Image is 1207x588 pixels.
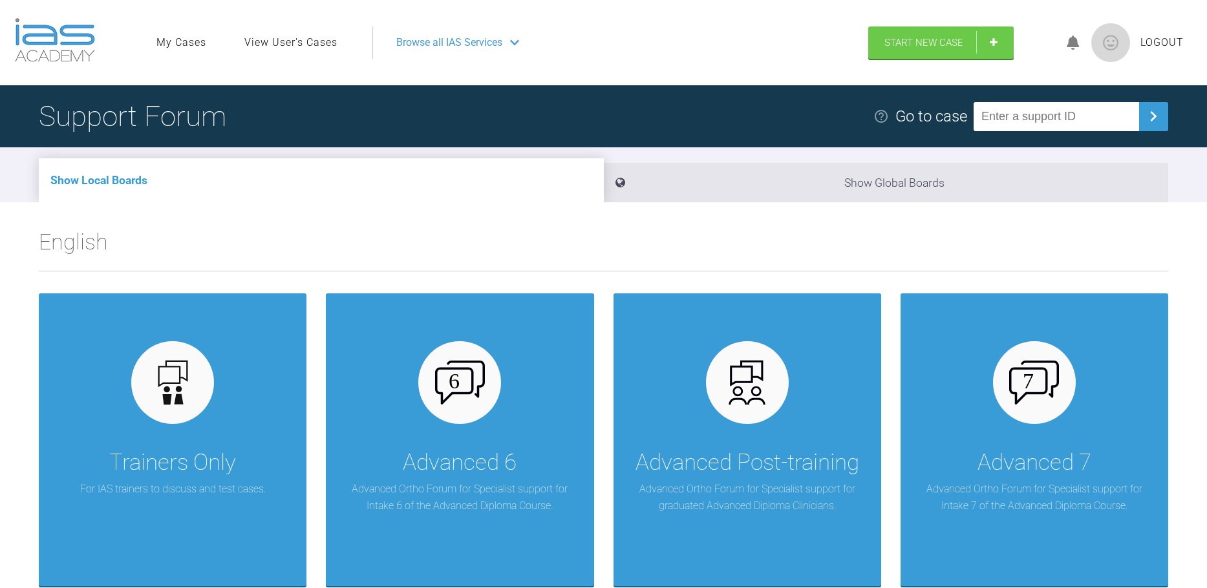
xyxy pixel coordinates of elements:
[1091,23,1130,62] img: profile.png
[868,26,1014,59] a: Start New Case
[80,481,266,498] p: For IAS trainers to discuss and test cases.
[614,293,881,586] a: Advanced Post-trainingAdvanced Ortho Forum for Specialist support for graduated Advanced Diploma ...
[15,18,95,62] img: logo-light.3e3ef733.png
[396,34,502,51] span: Browse all IAS Services
[633,481,862,514] p: Advanced Ortho Forum for Specialist support for graduated Advanced Diploma Clinicians.
[873,109,889,124] img: help.e70b9f3d.svg
[39,94,226,139] h1: Support Forum
[974,102,1139,131] input: Enter a support ID
[1143,106,1164,127] img: chevronRight.28bd32b0.svg
[435,361,485,404] img: advanced-6.cf6970cb.svg
[895,104,967,129] div: Go to case
[109,445,236,481] div: Trainers Only
[39,224,1168,271] h2: English
[722,358,772,408] img: advanced.73cea251.svg
[345,481,574,514] p: Advanced Ortho Forum for Specialist support for Intake 6 of the Advanced Diploma Course.
[244,34,337,51] a: View User's Cases
[604,163,1169,202] li: Show Global Boards
[1009,361,1059,404] img: advanced-7.aa0834c3.svg
[1140,34,1184,51] a: Logout
[148,358,198,408] img: default.3be3f38f.svg
[326,293,593,586] a: Advanced 6Advanced Ortho Forum for Specialist support for Intake 6 of the Advanced Diploma Course.
[636,445,859,481] div: Advanced Post-training
[920,481,1149,514] p: Advanced Ortho Forum for Specialist support for Intake 7 of the Advanced Diploma Course.
[39,293,306,586] a: Trainers OnlyFor IAS trainers to discuss and test cases.
[884,37,963,48] span: Start New Case
[39,158,604,202] li: Show Local Boards
[156,34,206,51] a: My Cases
[977,445,1091,481] div: Advanced 7
[901,293,1168,586] a: Advanced 7Advanced Ortho Forum for Specialist support for Intake 7 of the Advanced Diploma Course.
[403,445,517,481] div: Advanced 6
